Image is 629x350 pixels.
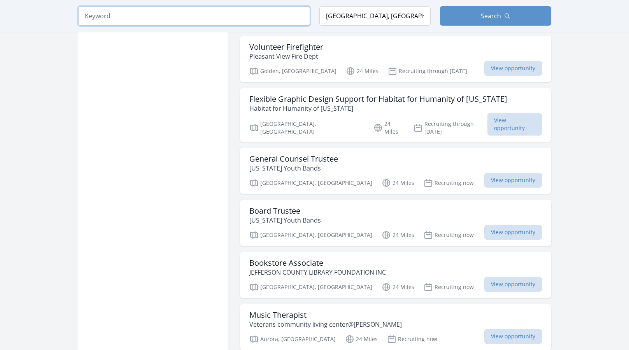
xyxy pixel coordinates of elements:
span: Search [481,11,501,21]
span: View opportunity [487,113,541,136]
p: 24 Miles [346,66,378,76]
a: Music Therapist Veterans community living center@[PERSON_NAME] Aurora, [GEOGRAPHIC_DATA] 24 Miles... [240,304,551,350]
p: Veterans community living center@[PERSON_NAME] [249,320,402,329]
p: 24 Miles [382,282,414,292]
a: General Counsel Trustee [US_STATE] Youth Bands [GEOGRAPHIC_DATA], [GEOGRAPHIC_DATA] 24 Miles Recr... [240,148,551,194]
a: Board Trustee [US_STATE] Youth Bands [GEOGRAPHIC_DATA], [GEOGRAPHIC_DATA] 24 Miles Recruiting now... [240,200,551,246]
h3: Music Therapist [249,310,402,320]
p: 24 Miles [382,178,414,188]
input: Keyword [78,6,310,26]
button: Search [440,6,551,26]
p: Habitat for Humanity of [US_STATE] [249,104,507,113]
p: Recruiting now [424,178,474,188]
h3: Flexible Graphic Design Support for Habitat for Humanity of [US_STATE] [249,94,507,104]
span: View opportunity [484,61,542,76]
p: [US_STATE] Youth Bands [249,216,321,225]
p: Pleasant View Fire Dept [249,52,323,61]
h3: Board Trustee [249,206,321,216]
h3: Bookstore Associate [249,258,386,268]
p: [GEOGRAPHIC_DATA], [GEOGRAPHIC_DATA] [249,120,364,136]
p: [GEOGRAPHIC_DATA], [GEOGRAPHIC_DATA] [249,178,372,188]
p: Recruiting through [DATE] [413,120,488,136]
h3: Volunteer Firefighter [249,42,323,52]
p: Aurora, [GEOGRAPHIC_DATA] [249,334,336,344]
p: Recruiting through [DATE] [388,66,467,76]
a: Bookstore Associate JEFFERSON COUNTY LIBRARY FOUNDATION INC [GEOGRAPHIC_DATA], [GEOGRAPHIC_DATA] ... [240,252,551,298]
p: 24 Miles [382,230,414,240]
h3: General Counsel Trustee [249,154,338,164]
span: View opportunity [484,225,542,240]
span: View opportunity [484,173,542,188]
p: Recruiting now [424,282,474,292]
p: [US_STATE] Youth Bands [249,164,338,173]
input: Location [319,6,431,26]
p: Recruiting now [387,334,437,344]
p: [GEOGRAPHIC_DATA], [GEOGRAPHIC_DATA] [249,282,372,292]
p: JEFFERSON COUNTY LIBRARY FOUNDATION INC [249,268,386,277]
p: [GEOGRAPHIC_DATA], [GEOGRAPHIC_DATA] [249,230,372,240]
span: View opportunity [484,277,542,292]
p: 24 Miles [373,120,404,136]
p: Golden, [GEOGRAPHIC_DATA] [249,66,336,76]
a: Volunteer Firefighter Pleasant View Fire Dept Golden, [GEOGRAPHIC_DATA] 24 Miles Recruiting throu... [240,36,551,82]
p: 24 Miles [345,334,378,344]
span: View opportunity [484,329,542,344]
a: Flexible Graphic Design Support for Habitat for Humanity of [US_STATE] Habitat for Humanity of [U... [240,88,551,142]
p: Recruiting now [424,230,474,240]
